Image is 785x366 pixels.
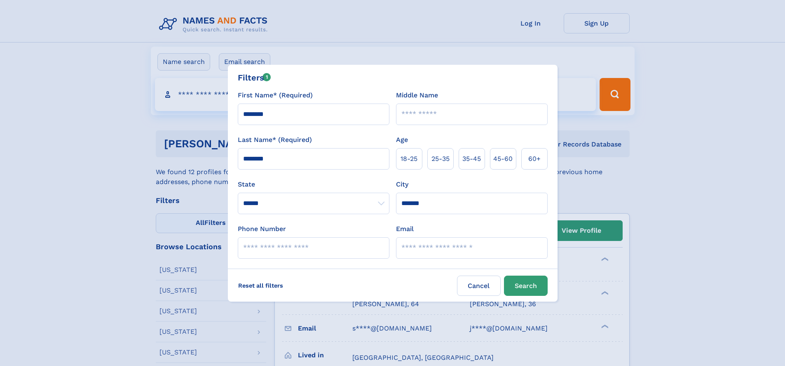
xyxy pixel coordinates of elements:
label: Middle Name [396,90,438,100]
label: Reset all filters [233,276,288,295]
span: 60+ [528,154,541,164]
span: 18‑25 [401,154,417,164]
label: Cancel [457,276,501,296]
span: 25‑35 [431,154,450,164]
label: State [238,179,389,189]
label: Phone Number [238,224,286,234]
span: 45‑60 [493,154,513,164]
label: First Name* (Required) [238,90,313,100]
label: City [396,179,408,189]
label: Age [396,135,408,145]
label: Email [396,224,414,234]
div: Filters [238,71,271,84]
span: 35‑45 [462,154,481,164]
label: Last Name* (Required) [238,135,312,145]
button: Search [504,276,548,296]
